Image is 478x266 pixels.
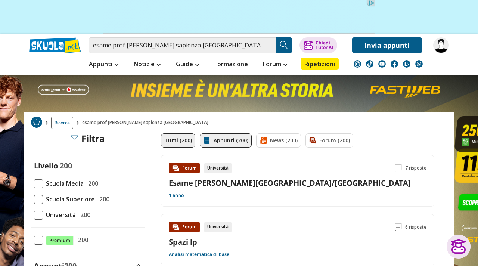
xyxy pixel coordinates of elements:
a: 1 anno [169,192,184,198]
div: Forum [169,163,200,173]
span: Scuola Superiore [43,194,95,204]
img: twitch [403,60,410,68]
a: Spazi lp [169,237,197,247]
span: esame prof [PERSON_NAME] sapienza [GEOGRAPHIC_DATA] [82,117,211,129]
span: 6 risposte [405,222,426,232]
a: Home [31,117,42,129]
a: Appunti [87,58,121,71]
img: Forum filtro contenuto [309,137,316,144]
img: facebook [391,60,398,68]
span: 200 [77,210,90,220]
a: Guide [174,58,201,71]
span: Università [43,210,76,220]
div: Università [204,222,232,232]
img: barbarabenedetti9 [433,37,449,53]
img: youtube [378,60,386,68]
input: Cerca appunti, riassunti o versioni [89,37,276,53]
a: Analisi matematica di base [169,251,229,257]
img: tiktok [366,60,373,68]
div: Forum [169,222,200,232]
img: Home [31,117,42,128]
img: Appunti filtro contenuto attivo [203,137,211,144]
button: ChiediTutor AI [299,37,337,53]
span: 200 [75,235,88,245]
img: News filtro contenuto [260,137,267,144]
span: 7 risposte [405,163,426,173]
img: WhatsApp [415,60,423,68]
a: Invia appunti [352,37,422,53]
a: News (200) [256,133,301,148]
span: Premium [46,236,74,245]
a: Notizie [132,58,163,71]
label: Livello [34,161,58,171]
a: Tutti (200) [161,133,195,148]
div: Filtra [71,133,105,144]
img: adc.png [266,0,271,6]
a: Esame [PERSON_NAME][GEOGRAPHIC_DATA]/[GEOGRAPHIC_DATA] [169,178,411,188]
img: Forum contenuto [172,223,179,231]
img: Commenti lettura [395,164,402,172]
a: Appunti (200) [200,133,252,148]
img: Forum contenuto [172,164,179,172]
img: instagram [354,60,361,68]
button: Search Button [276,37,292,53]
span: 200 [96,194,109,204]
img: Filtra filtri mobile [71,135,78,142]
a: Ricerca [51,117,73,129]
span: Scuola Media [43,179,84,188]
a: Forum [261,58,289,71]
a: Forum (200) [305,133,353,148]
span: 200 [60,161,72,171]
span: 200 [85,179,98,188]
a: Ripetizioni [301,58,339,70]
a: Formazione [212,58,250,71]
img: Commenti lettura [395,223,402,231]
div: Università [204,163,232,173]
div: Chiedi Tutor AI [316,41,333,50]
img: Cerca appunti, riassunti o versioni [279,40,290,51]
